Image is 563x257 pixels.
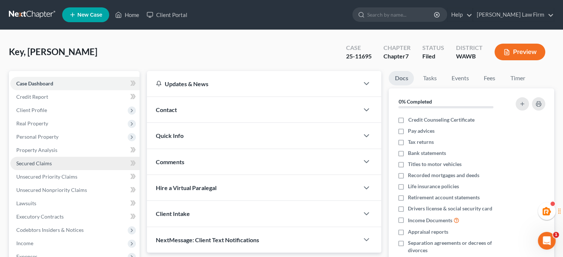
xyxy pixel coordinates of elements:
div: 25-11695 [346,52,372,61]
span: Drivers license & social security card [408,205,492,212]
span: Titles to motor vehicles [408,160,462,168]
span: Income [16,240,33,246]
a: Home [111,8,143,21]
div: District [456,44,483,52]
a: Fees [477,71,501,85]
div: Case [346,44,372,52]
span: Key, [PERSON_NAME] [9,46,97,57]
span: NextMessage: Client Text Notifications [156,236,259,243]
a: Docs [389,71,414,85]
a: Unsecured Priority Claims [10,170,140,183]
a: Help [448,8,472,21]
input: Search by name... [367,8,435,21]
a: Client Portal [143,8,191,21]
span: 1 [553,232,559,238]
span: Life insurance policies [408,183,459,190]
span: Hire a Virtual Paralegal [156,184,217,191]
span: Quick Info [156,132,184,139]
span: Secured Claims [16,160,52,166]
span: Unsecured Priority Claims [16,173,77,180]
span: Separation agreements or decrees of divorces [408,239,506,254]
iframe: Intercom live chat [538,232,556,250]
span: Retirement account statements [408,194,480,201]
div: Status [422,44,444,52]
a: Tasks [417,71,442,85]
span: 7 [405,53,409,60]
div: Chapter [383,44,410,52]
span: Appraisal reports [408,228,448,236]
a: Lawsuits [10,197,140,210]
a: Timer [504,71,531,85]
div: WAWB [456,52,483,61]
strong: 0% Completed [398,98,432,105]
a: Unsecured Nonpriority Claims [10,183,140,197]
span: Credit Counseling Certificate [408,116,474,124]
a: Credit Report [10,90,140,104]
a: Case Dashboard [10,77,140,90]
div: Filed [422,52,444,61]
span: Real Property [16,120,48,126]
span: Executory Contracts [16,213,64,220]
span: Codebtors Insiders & Notices [16,227,84,233]
span: Unsecured Nonpriority Claims [16,187,87,193]
span: Recorded mortgages and deeds [408,172,479,179]
span: Tax returns [408,138,434,146]
span: Personal Property [16,133,58,140]
span: Credit Report [16,94,48,100]
span: Bank statements [408,149,446,157]
span: Contact [156,106,177,113]
span: Case Dashboard [16,80,53,87]
a: Events [445,71,475,85]
a: Property Analysis [10,143,140,157]
a: Secured Claims [10,157,140,170]
span: Comments [156,158,184,165]
span: Income Documents [408,217,452,224]
button: Preview [495,44,545,60]
span: Pay advices [408,127,435,135]
span: Property Analysis [16,147,57,153]
span: New Case [77,12,102,18]
a: [PERSON_NAME] Law Firm [473,8,554,21]
div: Chapter [383,52,410,61]
span: Client Profile [16,107,47,113]
span: Lawsuits [16,200,36,206]
span: Client Intake [156,210,190,217]
div: Updates & News [156,80,350,88]
a: Executory Contracts [10,210,140,223]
